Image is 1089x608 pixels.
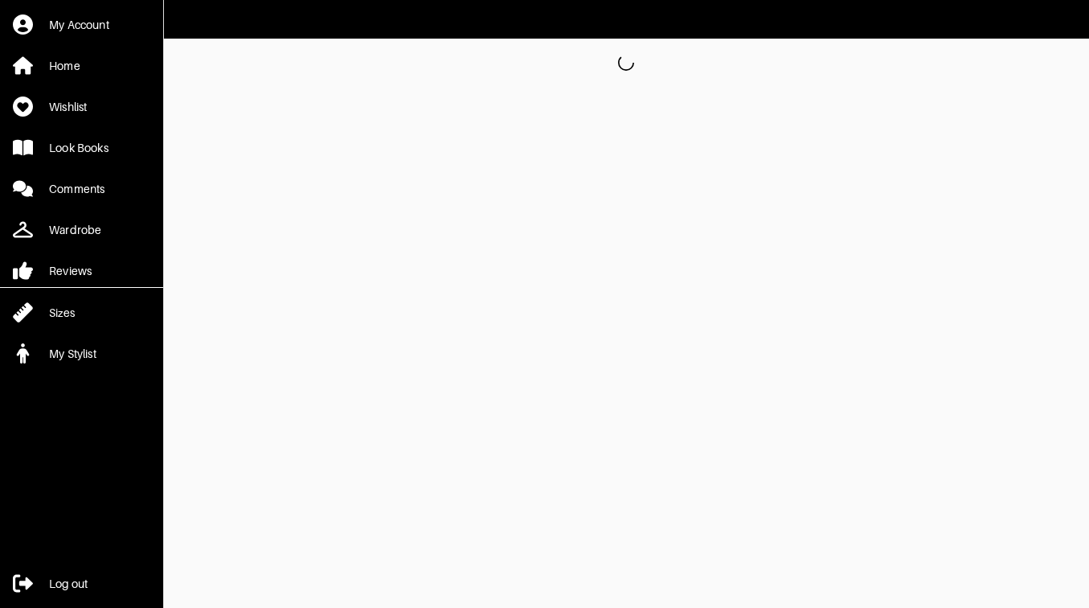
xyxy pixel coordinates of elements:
div: Look Books [49,140,108,156]
div: Wardrobe [49,222,101,238]
div: My Account [49,17,109,33]
div: Reviews [49,263,92,279]
div: Home [49,58,80,74]
div: Wishlist [49,99,87,115]
div: Sizes [49,305,75,321]
div: Comments [49,181,104,197]
div: My Stylist [49,346,96,362]
div: Log out [49,576,88,592]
